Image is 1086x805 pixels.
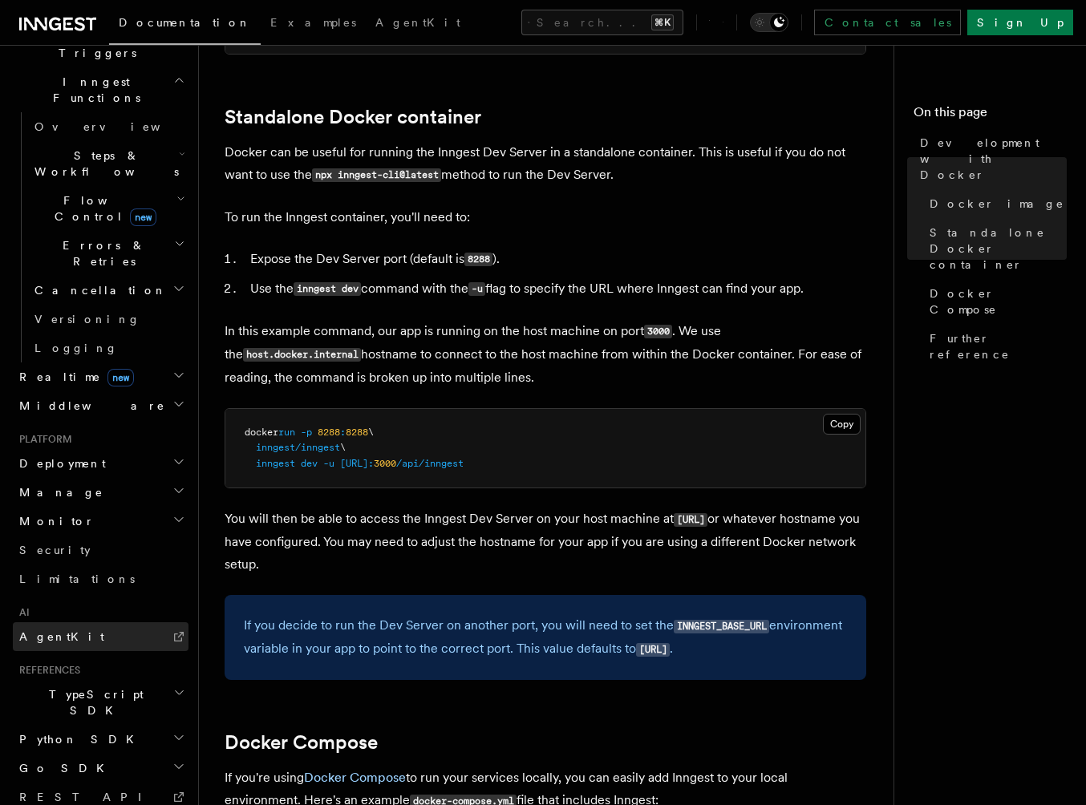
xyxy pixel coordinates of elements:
a: AgentKit [366,5,470,43]
span: Inngest Functions [13,74,173,106]
a: AgentKit [13,622,188,651]
code: [URL] [636,643,670,657]
span: dev [301,458,318,469]
span: Logging [34,342,118,354]
span: Platform [13,433,72,446]
a: Overview [28,112,188,141]
code: [URL] [674,513,707,527]
span: 3000 [374,458,396,469]
span: /api/inngest [396,458,464,469]
span: inngest/inngest [256,442,340,453]
span: : [340,427,346,438]
span: Versioning [34,313,140,326]
span: Errors & Retries [28,237,174,269]
a: Logging [28,334,188,362]
span: REST API [19,791,156,803]
a: Examples [261,5,366,43]
span: -p [301,427,312,438]
span: AgentKit [19,630,104,643]
button: Middleware [13,391,188,420]
span: -u [323,458,334,469]
a: Development with Docker [914,128,1067,189]
button: Search...⌘K [521,10,683,35]
span: Python SDK [13,731,144,747]
span: Cancellation [28,282,167,298]
span: Steps & Workflows [28,148,179,180]
button: Deployment [13,449,188,478]
button: Inngest Functions [13,67,188,112]
span: References [13,664,80,677]
code: npx inngest-cli@latest [312,168,441,182]
button: Realtimenew [13,362,188,391]
h4: On this page [914,103,1067,128]
span: TypeScript SDK [13,686,173,718]
a: Docker image [923,189,1067,218]
p: If you decide to run the Dev Server on another port, you will need to set the environment variabl... [244,614,847,661]
a: Security [13,536,188,564]
a: Standalone Docker container [923,218,1067,279]
p: To run the Inngest container, you'll need to: [225,206,866,229]
p: In this example command, our app is running on the host machine on port . We use the hostname to ... [225,320,866,389]
span: 8288 [346,427,368,438]
code: INNGEST_BASE_URL [674,620,769,633]
li: Use the command with the flag to specify the URL where Inngest can find your app. [245,277,866,301]
a: Limitations [13,564,188,593]
span: Standalone Docker container [930,225,1067,273]
button: Go SDK [13,754,188,783]
span: \ [340,442,346,453]
span: Monitor [13,513,95,529]
span: Limitations [19,572,135,585]
span: Realtime [13,369,134,385]
a: Docker Compose [923,279,1067,324]
button: Errors & Retries [28,231,188,276]
span: Events & Triggers [13,29,175,61]
span: Further reference [930,330,1067,362]
span: AI [13,606,30,619]
span: docker [245,427,278,438]
button: Manage [13,478,188,507]
kbd: ⌘K [651,14,674,30]
button: Copy [823,414,861,435]
button: Python SDK [13,725,188,754]
div: Inngest Functions [13,112,188,362]
span: Overview [34,120,200,133]
span: Docker image [930,196,1064,212]
span: new [107,369,134,386]
span: Manage [13,484,103,500]
span: Deployment [13,455,106,471]
span: Documentation [119,16,251,29]
code: inngest dev [294,282,361,296]
p: Docker can be useful for running the Inngest Dev Server in a standalone container. This is useful... [225,141,866,187]
a: Versioning [28,305,188,334]
a: Docker Compose [225,731,378,754]
a: Further reference [923,324,1067,369]
li: Expose the Dev Server port (default is ). [245,248,866,271]
span: Development with Docker [920,135,1067,183]
span: 8288 [318,427,340,438]
a: Sign Up [967,10,1073,35]
button: Cancellation [28,276,188,305]
span: Middleware [13,398,165,414]
span: run [278,427,295,438]
span: Flow Control [28,192,176,225]
a: Standalone Docker container [225,106,481,128]
button: Toggle dark mode [750,13,788,32]
span: [URL]: [340,458,374,469]
span: AgentKit [375,16,460,29]
button: TypeScript SDK [13,680,188,725]
span: new [130,208,156,226]
span: \ [368,427,374,438]
code: 8288 [464,253,492,266]
span: Security [19,544,91,556]
a: Documentation [109,5,261,45]
span: inngest [256,458,295,469]
button: Monitor [13,507,188,536]
p: You will then be able to access the Inngest Dev Server on your host machine at or whatever hostna... [225,508,866,576]
span: Docker Compose [930,285,1067,318]
code: 3000 [644,325,672,338]
span: Go SDK [13,760,114,776]
a: Docker Compose [304,770,406,785]
button: Steps & Workflows [28,141,188,186]
a: Contact sales [814,10,961,35]
span: Examples [270,16,356,29]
